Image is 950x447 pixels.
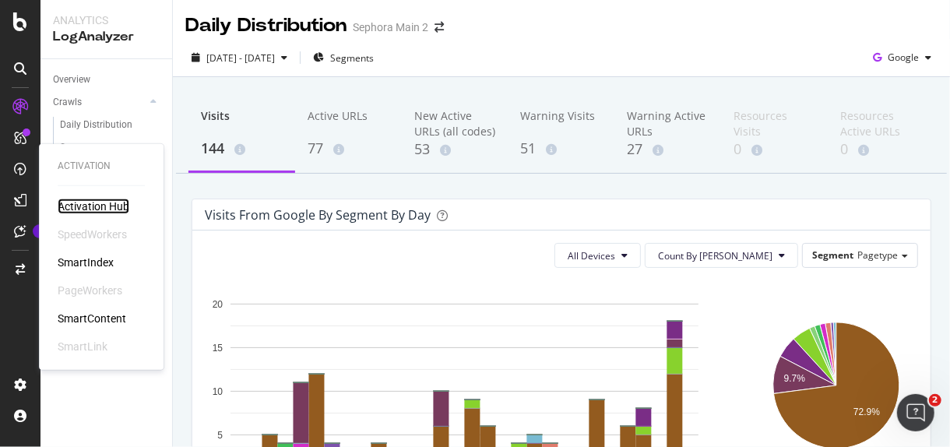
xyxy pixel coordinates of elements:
div: 51 [521,139,603,159]
div: Warning Active URLs [627,108,709,139]
div: 0 [734,139,815,160]
div: Daily Distribution [185,12,347,39]
a: SmartIndex [58,255,114,270]
button: All Devices [554,243,641,268]
div: Sephora Main 2 [353,19,428,35]
div: New Active URLs (all codes) [414,108,496,139]
div: 53 [414,139,496,160]
span: Count By Day [658,249,772,262]
div: arrow-right-arrow-left [435,22,444,33]
span: Segments [330,51,374,65]
button: Segments [307,45,380,70]
text: 15 [213,343,223,354]
text: 9.7% [783,373,805,384]
a: Activation Hub [58,199,129,214]
div: Tooltip anchor [33,224,47,238]
span: [DATE] - [DATE] [206,51,275,65]
div: 144 [201,139,283,159]
span: All Devices [568,249,615,262]
div: Daily Distribution [60,117,132,133]
text: 20 [213,299,223,310]
iframe: Intercom live chat [897,394,934,431]
text: 72.9% [853,407,880,418]
div: 0 [840,139,922,160]
div: Warning Visits [521,108,603,138]
a: SmartContent [58,311,126,326]
div: Crawls [53,94,82,111]
div: Visits from google by Segment by Day [205,207,431,223]
button: Google [867,45,938,70]
button: [DATE] - [DATE] [185,45,294,70]
span: Segment [812,248,853,262]
div: Visits [201,108,283,138]
div: Overview [53,72,90,88]
div: Analytics [53,12,160,28]
a: Overview [53,72,161,88]
div: Segments Distribution [60,139,146,172]
div: 77 [308,139,389,159]
div: SmartLink [58,339,107,354]
div: PageWorkers [58,283,122,298]
div: SpeedWorkers [58,227,127,242]
div: Resources Visits [734,108,815,139]
a: Segments Distribution [60,139,161,172]
div: Resources Active URLs [840,108,922,139]
div: 27 [627,139,709,160]
span: Pagetype [857,248,898,262]
button: Count By [PERSON_NAME] [645,243,798,268]
a: Crawls [53,94,146,111]
div: Active URLs [308,108,389,138]
span: 2 [929,394,941,407]
span: Google [888,51,919,64]
div: Activation [58,160,145,173]
a: Daily Distribution [60,117,161,133]
text: 10 [213,386,223,397]
text: 5 [217,430,223,441]
div: LogAnalyzer [53,28,160,46]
